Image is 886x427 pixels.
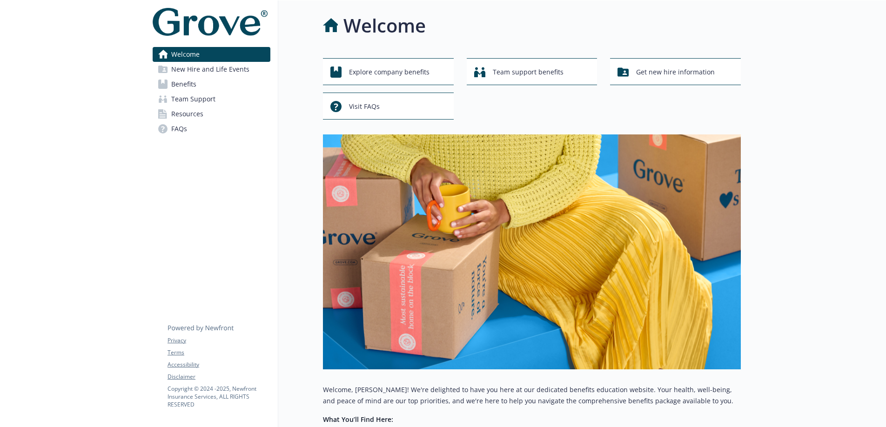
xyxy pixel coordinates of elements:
[171,121,187,136] span: FAQs
[153,77,270,92] a: Benefits
[168,373,270,381] a: Disclaimer
[171,92,215,107] span: Team Support
[323,58,454,85] button: Explore company benefits
[168,336,270,345] a: Privacy
[171,47,200,62] span: Welcome
[168,348,270,357] a: Terms
[323,384,741,407] p: Welcome, [PERSON_NAME]! We're delighted to have you here at our dedicated benefits education webs...
[153,107,270,121] a: Resources
[168,385,270,408] p: Copyright © 2024 - 2025 , Newfront Insurance Services, ALL RIGHTS RESERVED
[349,63,430,81] span: Explore company benefits
[493,63,564,81] span: Team support benefits
[153,47,270,62] a: Welcome
[636,63,715,81] span: Get new hire information
[323,93,454,120] button: Visit FAQs
[168,360,270,369] a: Accessibility
[610,58,741,85] button: Get new hire information
[323,134,741,369] img: overview page banner
[153,121,270,136] a: FAQs
[323,415,393,424] strong: What You’ll Find Here:
[349,98,380,115] span: Visit FAQs
[153,62,270,77] a: New Hire and Life Events
[153,92,270,107] a: Team Support
[171,77,196,92] span: Benefits
[343,12,426,40] h1: Welcome
[171,107,203,121] span: Resources
[171,62,249,77] span: New Hire and Life Events
[467,58,597,85] button: Team support benefits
